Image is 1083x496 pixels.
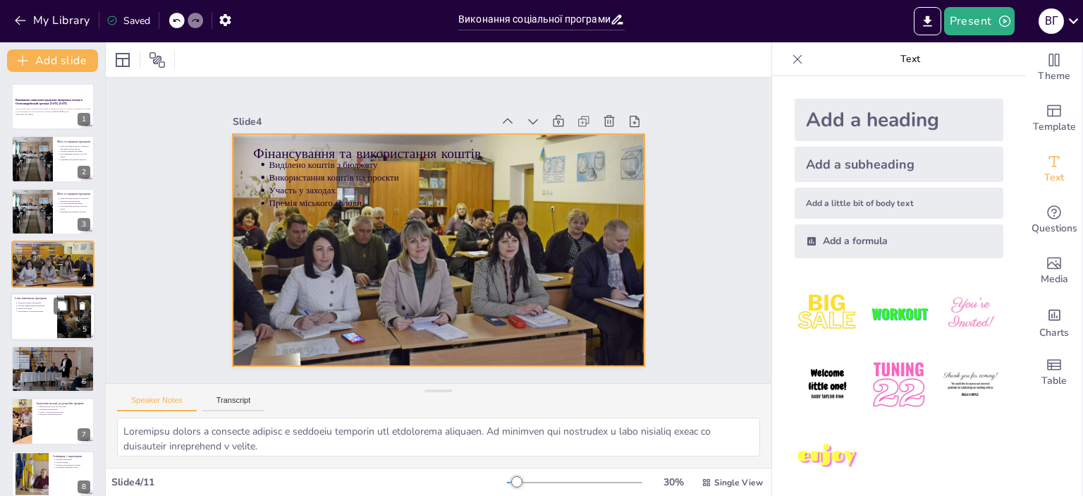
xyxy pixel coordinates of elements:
div: 3 [11,188,94,235]
div: Add text boxes [1026,144,1082,195]
div: Add a heading [795,99,1003,141]
span: Template [1033,119,1076,135]
button: Present [944,7,1015,35]
p: Залучення молоді до розробки програм [36,401,90,406]
button: Export to PowerPoint [914,7,941,35]
div: 1 [11,83,94,130]
textarea: Loremipsu dolors a consecte adipisc e seddoeiu temporin utl etdolorema aliquaen. Ad minimven qui ... [117,418,760,456]
p: Премія міського голови [18,253,90,256]
p: Участь у розробці документів [39,411,90,414]
p: Основні завдання програми [60,202,90,205]
div: 7 [78,428,90,441]
button: Transcript [202,396,265,411]
div: 8 [78,480,90,493]
p: Виділено коштів з бюджету [387,50,606,346]
input: Insert title [458,9,610,30]
p: Text [809,42,1012,76]
div: 6 [78,375,90,388]
span: Position [149,52,166,68]
p: Участь у заходах [18,250,90,253]
div: Layout [111,49,134,71]
div: Add a little bit of body text [795,188,1003,219]
p: Співпраця з партнерами [53,454,90,458]
p: Підтримка молодіжних проєктів [60,210,90,213]
p: Використання коштів на проєкти [377,58,596,353]
div: Add charts and graphs [1026,296,1082,347]
p: Фінансування та використання коштів [384,29,618,341]
p: Участь у заходах [366,66,585,361]
p: Популяризація здорового способу життя [60,152,90,157]
div: 6 [11,346,94,392]
span: Table [1041,373,1067,389]
div: Get real-time input from your audience [1026,195,1082,246]
p: Напрям програми «Активізація залучення молоді» [16,349,90,353]
p: Фінансування та використання коштів [16,243,90,247]
div: Add a subheading [795,147,1003,182]
span: Theme [1038,68,1070,84]
img: 4.jpeg [795,352,860,418]
p: Порядок стажування молоді [39,413,90,416]
div: 7 [11,398,94,444]
div: 3 [78,218,90,231]
img: 6.jpeg [938,352,1003,418]
div: 5 [78,323,91,336]
img: 2.jpeg [866,281,931,346]
p: Створення молодіжної ради [18,353,90,356]
div: Change the overall theme [1026,42,1082,93]
p: Участь у громадських обговореннях [18,358,90,361]
p: Залучення молоді до програм [18,356,90,358]
p: Вплив на молодь [18,307,53,310]
p: Популяризація здорового способу життя [60,205,90,210]
span: Questions [1032,221,1077,236]
button: Add slide [7,49,98,72]
div: 5 [11,293,95,341]
span: Text [1044,170,1064,186]
p: Методи вимірювання показників [18,304,53,307]
p: Виділено коштів з бюджету [18,246,90,248]
div: Add ready made slides [1026,93,1082,144]
p: Розвиток молодіжної політики [56,464,90,466]
p: Проєкти на [DATE]–[DATE] роки [39,406,90,409]
button: Speaker Notes [117,396,197,411]
p: Використання коштів на проєкти [18,248,90,251]
div: 4 [78,271,90,284]
span: Charts [1039,325,1069,341]
div: Saved [106,14,150,28]
strong: Виконання соціальної програми підтримки молоді в Олександрійській громаді: [DATE]-[DATE] [16,98,82,106]
img: 5.jpeg [866,352,931,418]
p: Мета та завдання програми [57,192,90,196]
div: 2 [78,166,90,179]
p: Підтримка ініціатив молоді [56,466,90,469]
img: 3.jpeg [938,281,1003,346]
p: Залучення до соціальних медіа [18,310,53,313]
p: Стан виконання програми [15,296,53,301]
div: Add a formula [795,224,1003,258]
p: Публічне обговорення [39,409,90,411]
div: В Г [1039,8,1064,34]
img: 7.jpeg [795,424,860,490]
span: Media [1041,272,1068,287]
p: Навчання членів ради [18,361,90,364]
span: Single View [714,477,763,488]
div: 1 [78,113,90,126]
div: Add a table [1026,347,1082,398]
p: Generated with [URL] [16,113,90,116]
div: 2 [11,135,94,182]
button: В Г [1039,7,1064,35]
p: Основні завдання програми [60,150,90,152]
div: 4 [11,241,94,287]
p: Премія міського голови [355,73,575,369]
div: 30 % [656,476,690,489]
div: Add images, graphics, shapes or video [1026,246,1082,296]
p: Спільні заходи [56,461,90,464]
p: Підтримка молодіжних проєктів [60,157,90,160]
p: Партнери програми [56,458,90,461]
p: Мета програми полягає в створенні можливостей для молоді [60,145,90,150]
p: Показові заходи з виконання [18,301,53,304]
p: Звіт про виконання соціальної програми підтримки молоді та розвитку молодіжної політики в Олексан... [16,108,90,113]
button: Delete Slide [74,297,91,314]
p: Мета програми полягає в створенні можливостей для молоді [60,197,90,202]
button: My Library [11,9,96,32]
div: Slide 4 / 11 [111,476,507,489]
img: 1.jpeg [795,281,860,346]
